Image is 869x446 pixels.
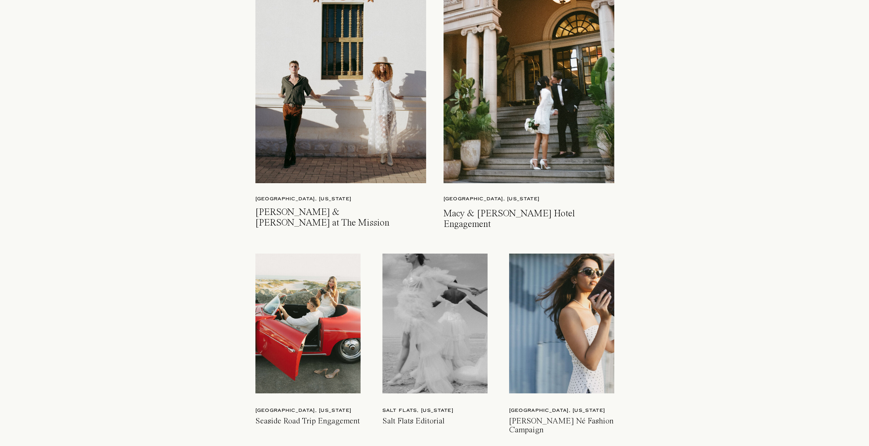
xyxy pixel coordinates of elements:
[255,417,362,435] a: Seaside Road Trip Engagement
[444,195,553,203] a: [GEOGRAPHIC_DATA], [US_STATE]
[444,209,606,227] a: Macy & [PERSON_NAME] Hotel Engagement
[509,417,616,435] a: [PERSON_NAME] Né Fashion Campaign
[382,417,489,435] a: Salt Flats Editorial
[255,407,365,414] a: [GEOGRAPHIC_DATA], [US_STATE]
[509,407,618,414] a: [GEOGRAPHIC_DATA], [US_STATE]
[255,207,392,225] a: [PERSON_NAME] & [PERSON_NAME] at The Mission
[255,195,365,203] a: [GEOGRAPHIC_DATA], [US_STATE]
[382,407,492,414] a: salt flats, [US_STATE]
